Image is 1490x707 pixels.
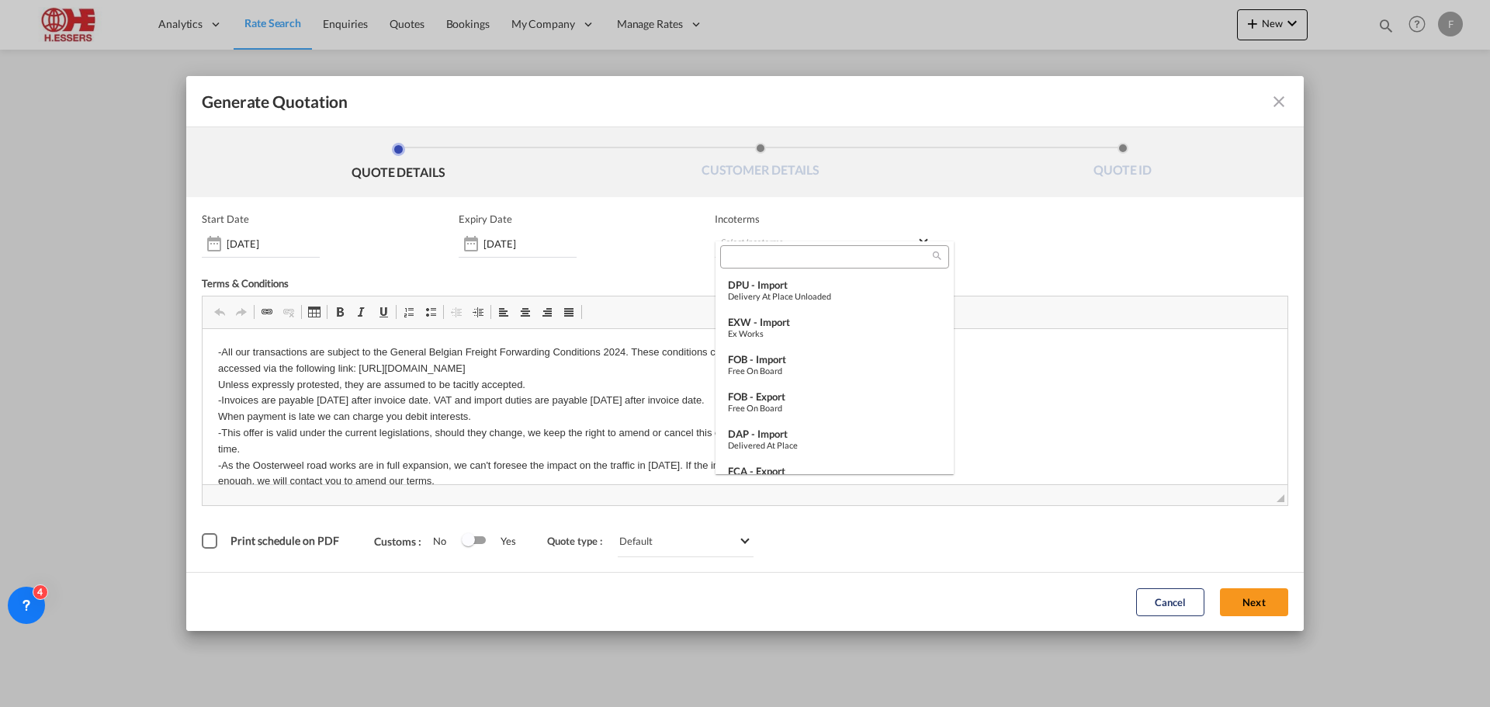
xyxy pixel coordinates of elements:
[16,16,1069,516] p: -All our transactions are subject to the General Belgian Freight Forwarding Conditions 2024. Thes...
[728,465,941,477] div: FCA - export
[728,328,941,338] div: Ex Works
[728,353,941,366] div: FOB - import
[728,440,941,450] div: Delivered at Place
[728,403,941,413] div: Free on Board
[931,250,943,262] md-icon: icon-magnify
[728,428,941,440] div: DAP - import
[728,366,941,376] div: Free on Board
[728,390,941,403] div: FOB - export
[16,16,1069,516] body: Editor, editor2
[728,279,941,291] div: DPU - import
[728,316,941,328] div: EXW - import
[728,291,941,301] div: Delivery at Place Unloaded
